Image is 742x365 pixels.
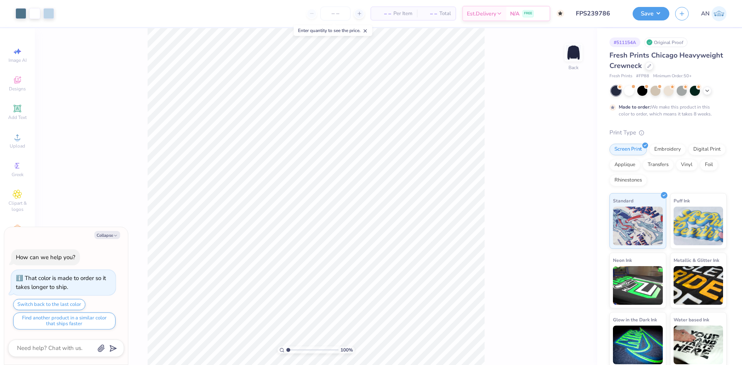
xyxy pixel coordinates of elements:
strong: Made to order: [619,104,651,110]
span: Fresh Prints [609,73,632,80]
input: – – [320,7,351,20]
div: We make this product in this color to order, which means it takes 8 weeks. [619,104,714,117]
span: – – [422,10,437,18]
button: Save [633,7,669,20]
span: Fresh Prints Chicago Heavyweight Crewneck [609,51,723,70]
div: Original Proof [644,37,688,47]
div: Back [568,64,579,71]
span: Glow in the Dark Ink [613,316,657,324]
div: Enter quantity to see the price. [294,25,372,36]
span: 100 % [340,346,353,353]
img: Back [566,45,581,60]
img: Water based Ink [674,326,723,364]
img: Neon Ink [613,266,663,305]
img: Glow in the Dark Ink [613,326,663,364]
a: AN [701,6,727,21]
span: Est. Delivery [467,10,496,18]
span: N/A [510,10,519,18]
div: Screen Print [609,144,647,155]
img: Arlo Noche [711,6,727,21]
span: Upload [10,143,25,149]
span: Per Item [393,10,412,18]
span: Add Text [8,114,27,121]
img: Metallic & Glitter Ink [674,266,723,305]
span: Standard [613,197,633,205]
div: Transfers [643,159,674,171]
span: – – [376,10,391,18]
img: Standard [613,207,663,245]
button: Switch back to the last color [13,299,85,310]
div: Print Type [609,128,727,137]
span: FREE [524,11,532,16]
img: Puff Ink [674,207,723,245]
span: Neon Ink [613,256,632,264]
div: Embroidery [649,144,686,155]
span: Metallic & Glitter Ink [674,256,719,264]
div: That color is made to order so it takes longer to ship. [16,274,106,291]
span: Total [439,10,451,18]
span: Clipart & logos [4,200,31,212]
div: How can we help you? [16,253,75,261]
span: Minimum Order: 50 + [653,73,692,80]
span: AN [701,9,710,18]
span: Water based Ink [674,316,709,324]
div: # 511154A [609,37,640,47]
div: Applique [609,159,640,171]
div: Vinyl [676,159,698,171]
span: Greek [12,171,24,178]
span: Designs [9,86,26,92]
span: Image AI [9,57,27,63]
input: Untitled Design [570,6,627,21]
div: Digital Print [688,144,726,155]
div: Rhinestones [609,175,647,186]
span: Puff Ink [674,197,690,205]
button: Collapse [94,231,120,239]
button: Find another product in a similar color that ships faster [13,312,116,329]
div: Foil [700,159,718,171]
span: # FP88 [636,73,649,80]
